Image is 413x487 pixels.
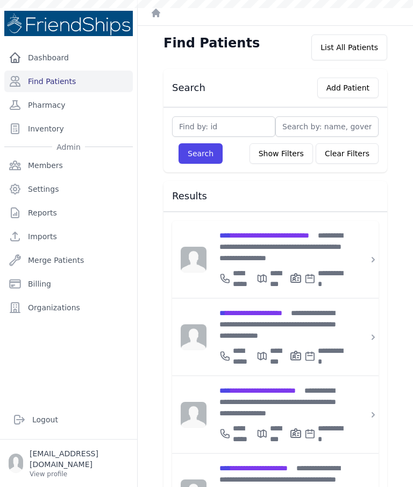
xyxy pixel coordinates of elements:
span: Admin [52,142,85,152]
div: List All Patients [311,34,387,60]
button: Clear Filters [316,143,379,164]
h3: Results [172,190,379,203]
button: Show Filters [250,143,313,164]
a: Logout [9,409,129,430]
input: Find by: id [172,116,275,137]
img: Medical Missions EMR [4,11,133,36]
a: Pharmacy [4,94,133,116]
a: Inventory [4,118,133,140]
a: Merge Patients [4,249,133,271]
p: [EMAIL_ADDRESS][DOMAIN_NAME] [30,448,129,470]
button: Add Patient [317,78,379,98]
a: [EMAIL_ADDRESS][DOMAIN_NAME] View profile [9,448,129,478]
button: Search [179,143,223,164]
h1: Find Patients [163,34,260,52]
a: Find Patients [4,71,133,92]
img: person-242608b1a05df3501eefc295dc1bc67a.jpg [181,324,206,350]
h3: Search [172,81,205,94]
a: Billing [4,273,133,295]
img: person-242608b1a05df3501eefc295dc1bc67a.jpg [181,247,206,273]
a: Settings [4,178,133,200]
a: Dashboard [4,47,133,68]
a: Imports [4,226,133,247]
a: Members [4,155,133,176]
a: Organizations [4,297,133,318]
p: View profile [30,470,129,478]
input: Search by: name, government id or phone [275,116,379,137]
a: Reports [4,202,133,224]
img: person-242608b1a05df3501eefc295dc1bc67a.jpg [181,402,206,428]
